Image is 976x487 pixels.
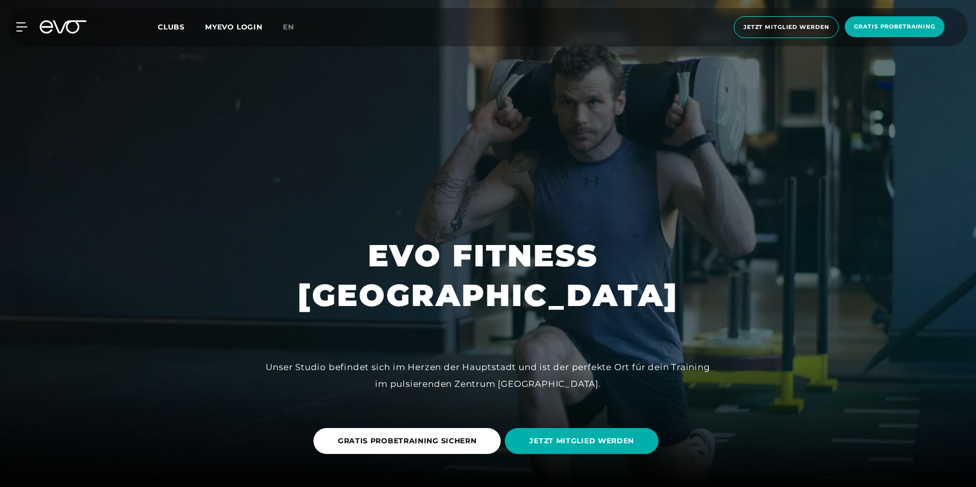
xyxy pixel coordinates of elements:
h1: EVO FITNESS [GEOGRAPHIC_DATA] [298,236,678,315]
a: Clubs [158,22,205,32]
span: Clubs [158,22,185,32]
span: Jetzt Mitglied werden [743,23,829,32]
span: Gratis Probetraining [854,22,935,31]
span: en [283,22,294,32]
a: en [283,21,306,33]
span: JETZT MITGLIED WERDEN [529,436,634,446]
a: GRATIS PROBETRAINING SICHERN [313,420,505,462]
a: JETZT MITGLIED WERDEN [505,420,663,462]
a: Gratis Probetraining [842,16,948,38]
span: GRATIS PROBETRAINING SICHERN [338,436,477,446]
a: MYEVO LOGIN [205,22,263,32]
div: Unser Studio befindet sich im Herzen der Hauptstadt und ist der perfekte Ort für dein Training im... [259,359,717,392]
a: Jetzt Mitglied werden [731,16,842,38]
